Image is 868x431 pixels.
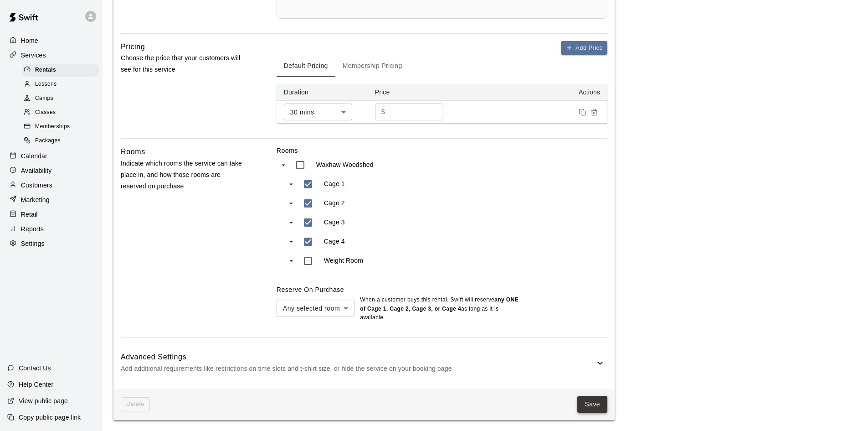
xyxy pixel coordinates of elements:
[324,198,345,208] p: Cage 2
[121,351,595,363] h6: Advanced Settings
[277,286,344,293] label: Reserve On Purchase
[21,224,44,234] p: Reports
[277,300,354,317] div: Any selected room
[7,178,95,192] a: Customers
[360,296,519,312] b: any ONE of Cage 1, Cage 2, Cage 3, or Cage 4
[19,380,53,389] p: Help Center
[35,94,53,103] span: Camps
[7,34,95,47] a: Home
[22,92,103,106] a: Camps
[561,41,607,55] button: Add Price
[22,120,99,133] div: Memberships
[35,136,61,145] span: Packages
[324,256,363,265] p: Weight Room
[19,363,51,373] p: Contact Us
[7,208,95,221] a: Retail
[324,237,345,246] p: Cage 4
[121,52,247,75] p: Choose the price that your customers will see for this service
[368,84,459,101] th: Price
[576,106,588,118] button: Duplicate price
[360,296,519,323] p: When a customer buys this rental , Swift will reserve as long as it is available
[22,64,99,77] div: Rentals
[316,160,374,169] p: Waxhaw Woodshed
[21,210,38,219] p: Retail
[121,363,595,374] p: Add additional requirements like restrictions on time slots and t-shirt size, or hide the service...
[7,149,95,163] a: Calendar
[121,345,607,381] div: Advanced SettingsAdd additional requirements like restrictions on time slots and t-shirt size, or...
[19,413,81,422] p: Copy public page link
[381,107,385,117] p: $
[121,41,145,53] h6: Pricing
[35,66,56,75] span: Rentals
[7,193,95,207] a: Marketing
[324,179,345,188] p: Cage 1
[22,135,99,147] div: Packages
[21,195,50,204] p: Marketing
[7,237,95,250] a: Settings
[21,51,46,60] p: Services
[22,106,103,120] a: Classes
[324,218,345,227] p: Cage 3
[7,222,95,236] a: Reports
[277,146,607,155] label: Rooms
[21,151,47,161] p: Calendar
[21,36,38,45] p: Home
[459,84,607,101] th: Actions
[19,396,68,405] p: View public page
[121,397,150,411] span: This rental can't be deleted because its tied to: credits,
[22,106,99,119] div: Classes
[22,92,99,105] div: Camps
[577,396,607,413] button: Save
[284,104,352,120] div: 30 mins
[22,120,103,134] a: Memberships
[22,78,99,91] div: Lessons
[588,106,600,118] button: Remove price
[7,164,95,177] a: Availability
[21,181,52,190] p: Customers
[22,77,103,91] a: Lessons
[7,48,95,62] a: Services
[277,156,459,270] ul: swift facility view
[35,80,57,89] span: Lessons
[21,166,52,175] p: Availability
[277,55,335,77] button: Default Pricing
[35,122,70,131] span: Memberships
[21,239,45,248] p: Settings
[277,84,368,101] th: Duration
[22,134,103,148] a: Packages
[121,158,247,192] p: Indicate which rooms the service can take place in, and how those rooms are reserved on purchase
[121,146,145,158] h6: Rooms
[22,63,103,77] a: Rentals
[35,108,56,117] span: Classes
[335,55,410,77] button: Membership Pricing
